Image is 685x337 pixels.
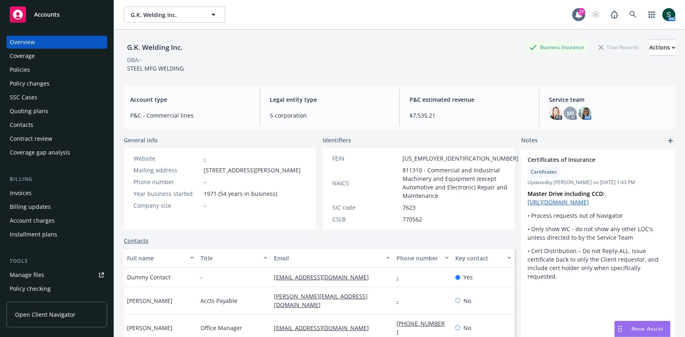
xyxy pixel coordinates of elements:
[452,248,515,268] button: Key contact
[204,178,206,186] span: -
[6,105,107,118] a: Quoting plans
[526,42,588,52] div: Business Insurance
[134,201,200,210] div: Company size
[463,273,473,281] span: Yes
[549,107,562,120] img: photo
[6,214,107,227] a: Account charges
[204,155,206,162] a: -
[332,215,399,223] div: CSLB
[662,8,675,21] img: photo
[127,64,184,72] span: STEEL MFG WELDING
[567,109,574,118] span: MJ
[403,215,422,223] span: 770562
[6,282,107,295] a: Policy checking
[127,273,170,281] span: Dummy Contact
[6,49,107,62] a: Coverage
[531,168,557,176] span: Certificates
[6,132,107,145] a: Contract review
[127,324,172,332] span: [PERSON_NAME]
[127,254,185,262] div: Full name
[10,146,70,159] div: Coverage gap analysis
[409,111,529,120] span: $7,535.21
[10,132,52,145] div: Contract review
[200,254,258,262] div: Title
[528,179,669,186] span: Updated by [PERSON_NAME] on [DATE] 1:43 PM
[6,77,107,90] a: Policy changes
[578,8,585,15] div: 27
[204,189,277,198] span: 1971 (54 years in business)
[34,11,60,18] span: Accounts
[10,214,55,227] div: Account charges
[6,146,107,159] a: Coverage gap analysis
[463,296,471,305] span: No
[270,111,390,120] span: S-corporation
[393,248,452,268] button: Phone number
[6,200,107,213] a: Billing updates
[134,178,200,186] div: Phone number
[6,3,107,26] a: Accounts
[124,42,186,53] div: G.K. Welding Inc.
[6,175,107,183] div: Billing
[396,254,440,262] div: Phone number
[15,310,75,319] span: Open Client Navigator
[644,6,660,23] a: Switch app
[649,40,675,55] div: Actions
[396,297,405,305] a: -
[134,154,200,163] div: Website
[200,273,202,281] span: -
[528,247,669,281] p: • Cert Distribution – Do not Reply-ALL. Issue certificate back to only the Client requestor, and ...
[332,203,399,212] div: SIC code
[396,320,445,336] a: [PHONE_NUMBER]
[127,296,172,305] span: [PERSON_NAME]
[130,95,250,104] span: Account type
[124,6,225,23] button: G.K. Welding Inc.
[274,254,381,262] div: Email
[127,56,142,64] div: DBA: -
[10,49,35,62] div: Coverage
[10,36,35,49] div: Overview
[200,324,242,332] span: Office Manager
[124,236,149,245] a: Contacts
[270,95,390,104] span: Legal entity type
[403,203,416,212] span: 7623
[521,136,538,146] span: Notes
[403,154,519,163] span: [US_EMPLOYER_IDENTIFICATION_NUMBER]
[197,248,271,268] button: Title
[274,292,368,309] a: [PERSON_NAME][EMAIL_ADDRESS][DOMAIN_NAME]
[528,225,669,242] p: • Only show WC - do not show any other LOC's unless directed to by the Service Team
[134,189,200,198] div: Year business started
[10,63,30,76] div: Policies
[200,296,237,305] span: Accts Payable
[549,95,669,104] span: Service team
[271,248,393,268] button: Email
[332,179,399,187] div: NAICS
[615,321,625,337] div: Drag to move
[10,228,57,241] div: Installment plans
[10,77,50,90] div: Policy changes
[463,324,471,332] span: No
[595,42,643,52] div: Total Rewards
[10,200,51,213] div: Billing updates
[130,111,250,120] span: P&C - Commercial lines
[6,257,107,265] div: Tools
[606,6,623,23] a: Report a Bug
[10,268,44,281] div: Manage files
[10,118,33,131] div: Contacts
[528,155,648,164] span: Certificates of Insurance
[10,105,48,118] div: Quoting plans
[6,118,107,131] a: Contacts
[6,268,107,281] a: Manage files
[631,325,663,332] span: Nova Assist
[396,273,405,281] a: -
[124,136,158,144] span: General info
[10,187,32,200] div: Invoices
[6,187,107,200] a: Invoices
[403,166,519,200] span: 811310 - Commercial and Industrial Machinery and Equipment (except Automotive and Electronic) Rep...
[10,282,51,295] div: Policy checking
[614,321,670,337] button: Nova Assist
[578,107,591,120] img: photo
[332,154,399,163] div: FEIN
[521,149,675,287] div: Certificates of InsuranceCertificatesUpdatedby [PERSON_NAME] on [DATE] 1:43 PMMaster Drive includ...
[274,273,375,281] a: [EMAIL_ADDRESS][DOMAIN_NAME]
[409,95,529,104] span: P&C estimated revenue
